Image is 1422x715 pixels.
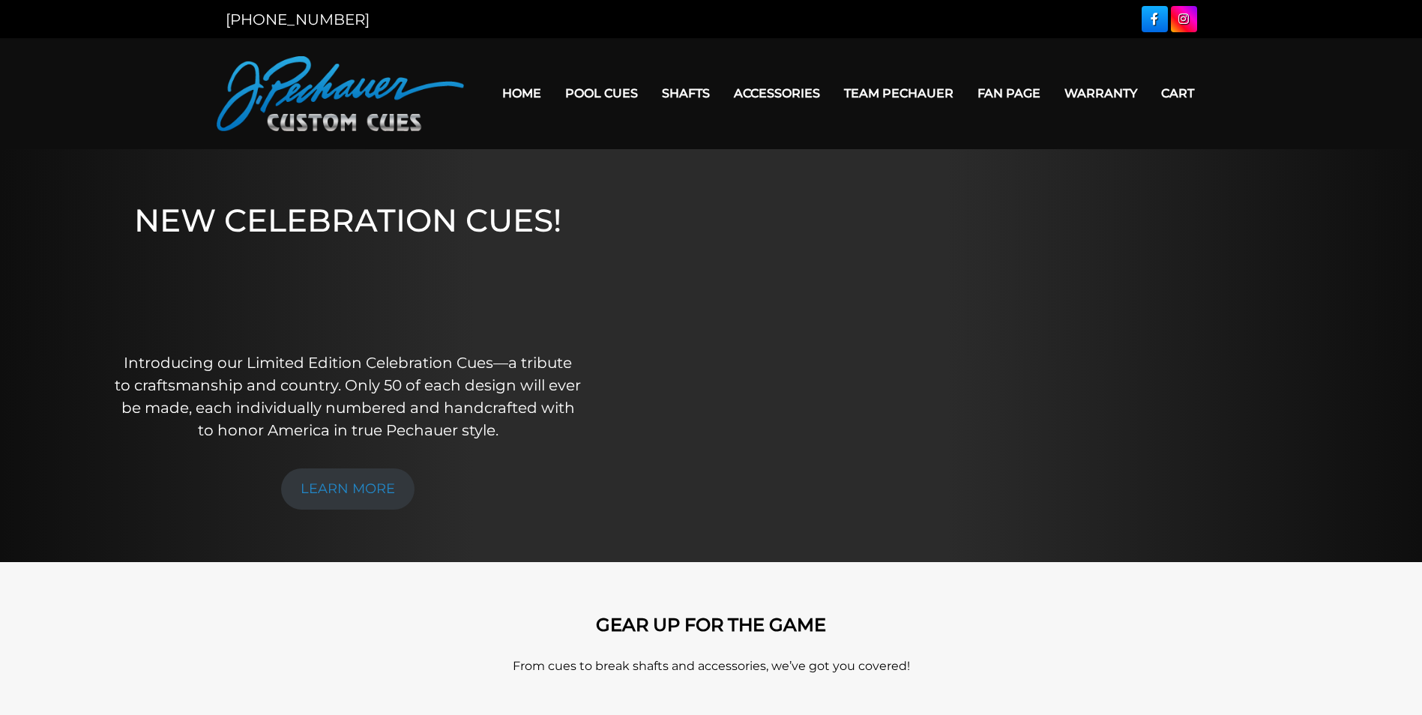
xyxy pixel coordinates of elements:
a: Cart [1149,74,1206,112]
font: Shafts [662,86,710,100]
p: From cues to break shafts and accessories, we’ve got you covered! [284,657,1139,675]
a: Accessories [722,74,832,112]
font: Accessories [734,86,820,100]
a: Shafts [650,74,722,112]
a: Fan Page [965,74,1052,112]
strong: GEAR UP FOR THE GAME [596,614,826,636]
a: [PHONE_NUMBER] [226,10,370,28]
img: Pechauer Custom Cues [217,56,464,131]
a: Pool Cues [553,74,650,112]
h1: NEW CELEBRATION CUES! [114,202,582,331]
a: LEARN MORE [281,468,415,510]
a: Team Pechauer [832,74,965,112]
font: Pool Cues [565,86,638,100]
a: Home [490,74,553,112]
a: Warranty [1052,74,1149,112]
p: Introducing our Limited Edition Celebration Cues—a tribute to craftsmanship and country. Only 50 ... [114,352,582,441]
